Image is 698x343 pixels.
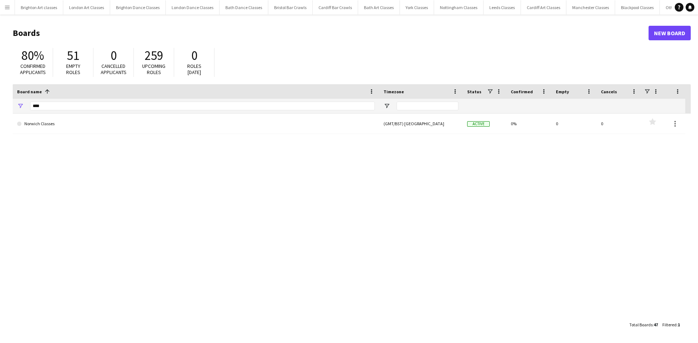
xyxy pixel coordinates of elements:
[220,0,268,15] button: Bath Dance Classes
[145,48,163,64] span: 259
[101,63,127,75] span: Cancelled applicants
[21,48,44,64] span: 80%
[434,0,484,15] button: Nottingham Classes
[13,28,649,38] h1: Boards
[187,63,201,75] span: Roles [DATE]
[654,322,658,327] span: 47
[629,318,658,332] div: :
[111,48,117,64] span: 0
[615,0,660,15] button: Blackpool Classes
[384,103,390,109] button: Open Filter Menu
[17,103,24,109] button: Open Filter Menu
[15,0,63,15] button: Brighton Art classes
[67,48,79,64] span: 51
[660,0,694,15] button: Other Cities
[17,89,42,94] span: Board name
[268,0,313,15] button: Bristol Bar Crawls
[110,0,166,15] button: Brighton Dance Classes
[484,0,521,15] button: Leeds Classes
[379,114,463,134] div: (GMT/BST) [GEOGRAPHIC_DATA]
[551,114,597,134] div: 0
[467,121,490,127] span: Active
[662,318,680,332] div: :
[400,0,434,15] button: York Classes
[601,89,617,94] span: Cancels
[467,89,481,94] span: Status
[313,0,358,15] button: Cardiff Bar Crawls
[597,114,642,134] div: 0
[397,102,458,110] input: Timezone Filter Input
[358,0,400,15] button: Bath Art Classes
[629,322,653,327] span: Total Boards
[566,0,615,15] button: Manchester Classes
[678,322,680,327] span: 1
[511,89,533,94] span: Confirmed
[166,0,220,15] button: London Dance Classes
[662,322,677,327] span: Filtered
[142,63,165,75] span: Upcoming roles
[17,114,375,134] a: Norwich Classes
[30,102,375,110] input: Board name Filter Input
[506,114,551,134] div: 0%
[384,89,404,94] span: Timezone
[20,63,46,75] span: Confirmed applicants
[66,63,80,75] span: Empty roles
[521,0,566,15] button: Cardiff Art Classes
[191,48,197,64] span: 0
[63,0,110,15] button: London Art Classes
[649,26,691,40] a: New Board
[556,89,569,94] span: Empty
